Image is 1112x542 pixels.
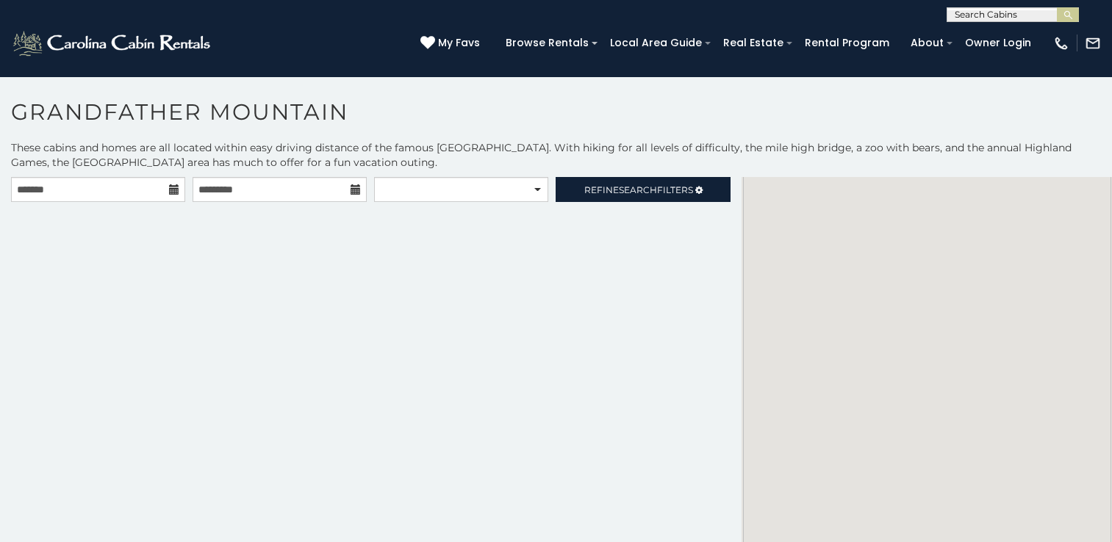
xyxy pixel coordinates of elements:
img: mail-regular-white.png [1085,35,1101,51]
a: My Favs [420,35,484,51]
a: Owner Login [958,32,1039,54]
a: Browse Rentals [498,32,596,54]
a: Rental Program [797,32,897,54]
a: Real Estate [716,32,791,54]
a: RefineSearchFilters [556,177,730,202]
span: Search [619,184,657,195]
img: White-1-2.png [11,29,215,58]
a: About [903,32,951,54]
a: Local Area Guide [603,32,709,54]
img: phone-regular-white.png [1053,35,1069,51]
span: Refine Filters [584,184,693,195]
span: My Favs [438,35,480,51]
